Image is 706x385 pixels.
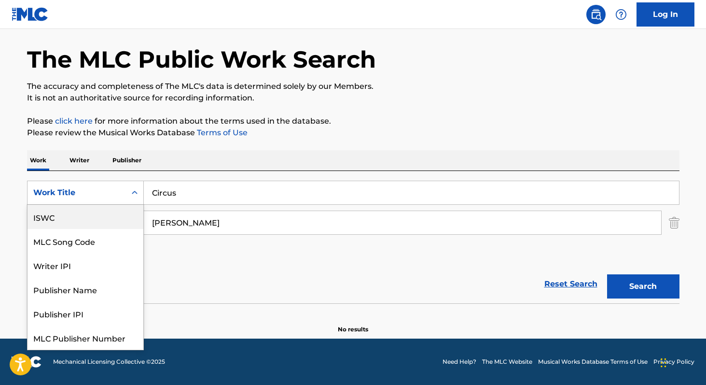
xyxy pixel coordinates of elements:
[658,339,706,385] iframe: Chat Widget
[607,274,679,299] button: Search
[482,357,532,366] a: The MLC Website
[653,357,694,366] a: Privacy Policy
[28,229,143,253] div: MLC Song Code
[338,314,368,334] p: No results
[55,116,93,126] a: click here
[590,9,602,20] img: search
[538,357,648,366] a: Musical Works Database Terms of Use
[586,5,606,24] a: Public Search
[12,356,42,368] img: logo
[661,348,666,377] div: Drag
[110,150,144,171] p: Publisher
[611,5,631,24] div: Help
[615,9,627,20] img: help
[443,357,476,366] a: Need Help?
[53,357,165,366] span: Mechanical Licensing Collective © 2025
[27,115,679,127] p: Please for more information about the terms used in the database.
[28,277,143,301] div: Publisher Name
[33,187,120,199] div: Work Title
[27,81,679,92] p: The accuracy and completeness of The MLC's data is determined solely by our Members.
[27,92,679,104] p: It is not an authoritative source for recording information.
[540,273,602,295] a: Reset Search
[67,150,92,171] p: Writer
[12,7,49,21] img: MLC Logo
[28,205,143,229] div: ISWC
[195,128,248,137] a: Terms of Use
[27,181,679,303] form: Search Form
[28,326,143,350] div: MLC Publisher Number
[28,253,143,277] div: Writer IPI
[27,150,49,171] p: Work
[27,45,376,74] h1: The MLC Public Work Search
[27,127,679,139] p: Please review the Musical Works Database
[637,2,694,27] a: Log In
[28,301,143,326] div: Publisher IPI
[669,211,679,235] img: Delete Criterion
